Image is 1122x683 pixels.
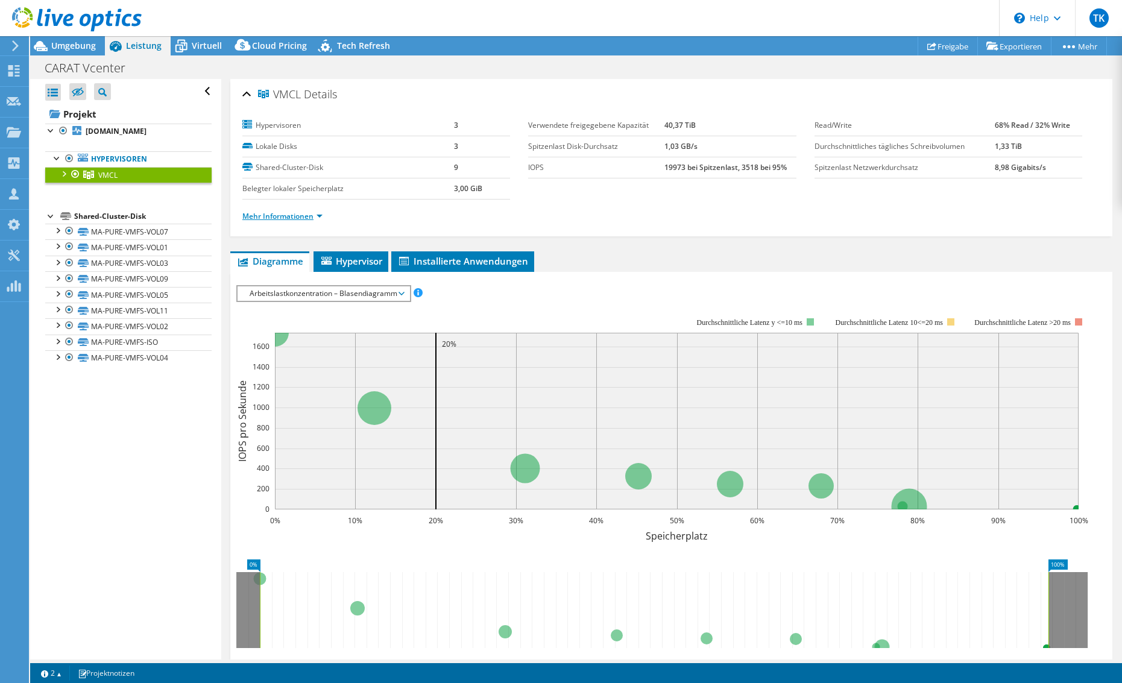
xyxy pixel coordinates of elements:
[750,515,764,526] text: 60%
[242,211,323,221] a: Mehr Informationen
[589,515,604,526] text: 40%
[528,140,664,153] label: Spitzenlast Disk-Durchsatz
[192,40,222,51] span: Virtuell
[244,286,403,301] span: Arbeitslastkonzentration – Blasendiagramm
[835,318,943,327] tspan: Durchschnittliche Latenz 10<=20 ms
[1069,515,1088,526] text: 100%
[646,529,708,543] text: Speicherplatz
[252,40,307,51] span: Cloud Pricing
[815,119,995,131] label: Read/Write
[253,402,269,412] text: 1000
[664,120,696,130] b: 40,37 TiB
[45,256,212,271] a: MA-PURE-VMFS-VOL03
[918,37,978,55] a: Freigabe
[1089,8,1109,28] span: TK
[242,183,454,195] label: Belegter lokaler Speicherplatz
[45,239,212,255] a: MA-PURE-VMFS-VOL01
[1014,13,1025,24] svg: \n
[320,255,382,267] span: Hypervisor
[815,162,995,174] label: Spitzenlast Netzwerkdurchsatz
[991,515,1006,526] text: 90%
[45,167,212,183] a: VMCL
[253,362,269,372] text: 1400
[664,162,787,172] b: 19973 bei Spitzenlast, 3518 bei 95%
[257,463,269,473] text: 400
[257,483,269,494] text: 200
[236,380,249,462] text: IOPS pro Sekunde
[454,162,458,172] b: 9
[45,303,212,318] a: MA-PURE-VMFS-VOL11
[45,124,212,139] a: [DOMAIN_NAME]
[442,339,456,349] text: 20%
[995,141,1022,151] b: 1,33 TiB
[242,162,454,174] label: Shared-Cluster-Disk
[51,40,96,51] span: Umgebung
[269,515,280,526] text: 0%
[98,170,118,180] span: VMCL
[528,162,664,174] label: IOPS
[1051,37,1107,55] a: Mehr
[509,515,523,526] text: 30%
[265,504,269,514] text: 0
[86,126,147,136] b: [DOMAIN_NAME]
[429,515,443,526] text: 20%
[74,209,212,224] div: Shared-Cluster-Disk
[45,318,212,334] a: MA-PURE-VMFS-VOL02
[258,89,301,101] span: VMCL
[33,666,70,681] a: 2
[830,515,845,526] text: 70%
[242,119,454,131] label: Hypervisoren
[45,350,212,366] a: MA-PURE-VMFS-VOL04
[69,666,143,681] a: Projektnotizen
[528,119,664,131] label: Verwendete freigegebene Kapazität
[45,335,212,350] a: MA-PURE-VMFS-ISO
[236,255,303,267] span: Diagramme
[304,87,337,101] span: Details
[39,61,144,75] h1: CARAT Vcenter
[257,423,269,433] text: 800
[995,120,1070,130] b: 68% Read / 32% Write
[257,443,269,453] text: 600
[974,318,1071,327] text: Durchschnittliche Latenz >20 ms
[696,318,802,327] tspan: Durchschnittliche Latenz y <=10 ms
[454,120,458,130] b: 3
[348,515,362,526] text: 10%
[454,183,482,194] b: 3,00 GiB
[45,287,212,303] a: MA-PURE-VMFS-VOL05
[45,271,212,287] a: MA-PURE-VMFS-VOL09
[995,162,1046,172] b: 8,98 Gigabits/s
[815,140,995,153] label: Durchschnittliches tägliches Schreibvolumen
[670,515,684,526] text: 50%
[45,151,212,167] a: Hypervisoren
[45,224,212,239] a: MA-PURE-VMFS-VOL07
[45,104,212,124] a: Projekt
[910,515,925,526] text: 80%
[397,255,528,267] span: Installierte Anwendungen
[126,40,162,51] span: Leistung
[664,141,698,151] b: 1,03 GB/s
[242,140,454,153] label: Lokale Disks
[253,382,269,392] text: 1200
[977,37,1051,55] a: Exportieren
[253,341,269,351] text: 1600
[454,141,458,151] b: 3
[337,40,390,51] span: Tech Refresh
